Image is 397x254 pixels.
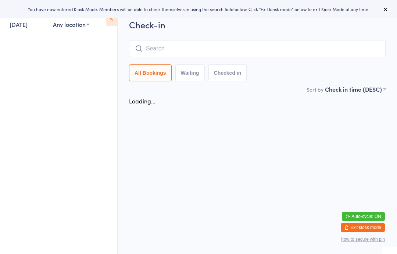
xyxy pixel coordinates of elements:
[341,223,385,232] button: Exit kiosk mode
[175,64,205,81] button: Waiting
[325,85,386,93] div: Check in time (DESC)
[341,237,385,242] button: how to secure with pin
[129,40,386,57] input: Search
[307,86,323,93] label: Sort by
[129,64,172,81] button: All Bookings
[10,20,28,28] a: [DATE]
[342,212,385,221] button: Auto-cycle: ON
[208,64,247,81] button: Checked in
[12,6,385,12] div: You have now entered Kiosk Mode. Members will be able to check themselves in using the search fie...
[129,97,155,105] div: Loading...
[53,20,89,28] div: Any location
[129,18,386,31] h2: Check-in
